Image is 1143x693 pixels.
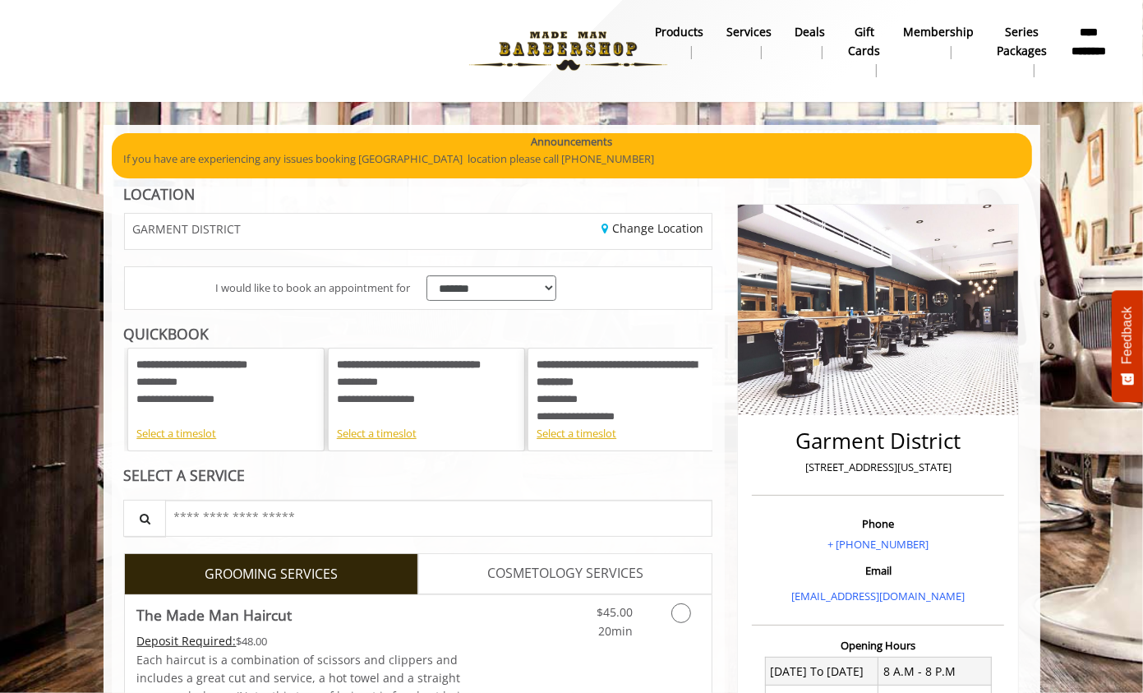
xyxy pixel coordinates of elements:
b: The Made Man Haircut [137,603,293,626]
div: $48.00 [137,632,468,650]
b: Series packages [997,23,1047,60]
div: Select a timeslot [537,425,716,442]
b: Deals [795,23,825,41]
td: 8 A.M - 8 P.M [878,658,992,686]
a: + [PHONE_NUMBER] [827,537,929,552]
a: ServicesServices [715,21,783,63]
td: [DATE] To [DATE] [765,658,878,686]
div: Select a timeslot [136,425,316,442]
h3: Opening Hours [752,640,1004,651]
img: Made Man Barbershop logo [455,6,681,96]
b: Services [726,23,772,41]
p: [STREET_ADDRESS][US_STATE] [756,459,1000,476]
a: MembershipMembership [892,21,985,63]
b: gift cards [848,23,880,60]
h2: Garment District [756,429,1000,453]
a: Series packagesSeries packages [985,21,1058,81]
span: I would like to book an appointment for [215,280,410,297]
b: LOCATION [124,184,196,204]
button: Service Search [123,500,166,537]
b: QUICKBOOK [124,324,210,344]
span: GARMENT DISTRICT [133,223,242,235]
div: SELECT A SERVICE [124,468,713,483]
h3: Phone [756,518,1000,529]
p: If you have are experiencing any issues booking [GEOGRAPHIC_DATA] location please call [PHONE_NUM... [124,150,1020,168]
span: This service needs some Advance to be paid before we block your appointment [137,633,237,649]
h3: Email [756,565,1000,576]
button: Feedback - Show survey [1112,290,1143,402]
span: GROOMING SERVICES [205,564,338,585]
a: [EMAIL_ADDRESS][DOMAIN_NAME] [791,589,965,603]
div: Select a timeslot [337,425,516,442]
b: Announcements [531,133,612,150]
span: COSMETOLOGY SERVICES [487,563,643,584]
b: products [655,23,703,41]
a: DealsDeals [783,21,837,63]
span: $45.00 [597,604,633,620]
span: Feedback [1120,307,1135,364]
b: Membership [903,23,974,41]
a: Productsproducts [643,21,715,63]
a: Change Location [601,220,703,236]
span: 20min [598,623,633,639]
a: Gift cardsgift cards [837,21,892,81]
